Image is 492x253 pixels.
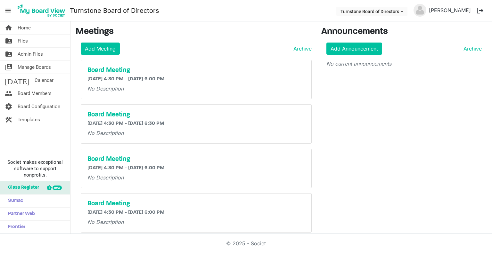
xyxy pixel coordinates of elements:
div: new [53,186,62,190]
p: No Description [87,129,305,137]
span: Admin Files [18,48,43,60]
a: Board Meeting [87,67,305,74]
h6: [DATE] 4:30 PM - [DATE] 6:30 PM [87,121,305,127]
p: No Description [87,174,305,181]
span: Sumac [5,194,23,207]
p: No Description [87,218,305,226]
a: Board Meeting [87,200,305,208]
a: Add Announcement [326,43,382,55]
a: Add Meeting [81,43,120,55]
button: logout [473,4,487,17]
a: Board Meeting [87,111,305,119]
a: Archive [461,45,482,52]
span: Societ makes exceptional software to support nonprofits. [3,159,67,178]
p: No current announcements [326,60,482,67]
h6: [DATE] 4:30 PM - [DATE] 6:00 PM [87,165,305,171]
span: Manage Boards [18,61,51,74]
span: settings [5,100,12,113]
span: Home [18,21,31,34]
h3: Meetings [76,27,312,37]
img: My Board View Logo [16,3,67,19]
span: [DATE] [5,74,29,87]
a: [PERSON_NAME] [426,4,473,17]
span: Partner Web [5,208,35,220]
a: Board Meeting [87,155,305,163]
h6: [DATE] 4:30 PM - [DATE] 6:00 PM [87,76,305,82]
span: construction [5,113,12,126]
span: menu [2,4,14,17]
span: Board Configuration [18,100,60,113]
span: people [5,87,12,100]
a: Archive [291,45,312,52]
a: © 2025 - Societ [226,240,266,247]
button: Turnstone Board of Directors dropdownbutton [336,7,407,16]
span: Board Members [18,87,52,100]
h6: [DATE] 4:30 PM - [DATE] 6:00 PM [87,210,305,216]
span: Templates [18,113,40,126]
span: Files [18,35,28,47]
span: folder_shared [5,48,12,60]
span: home [5,21,12,34]
span: Frontier [5,221,25,233]
span: folder_shared [5,35,12,47]
h3: Announcements [321,27,487,37]
a: Turnstone Board of Directors [70,4,159,17]
span: Glass Register [5,181,39,194]
p: No Description [87,85,305,92]
a: My Board View Logo [16,3,70,19]
span: switch_account [5,61,12,74]
img: no-profile-picture.svg [414,4,426,17]
span: Calendar [35,74,53,87]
